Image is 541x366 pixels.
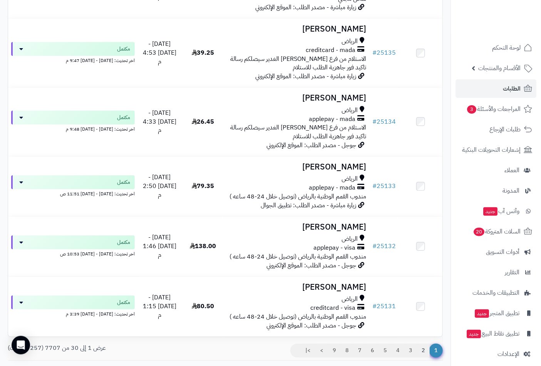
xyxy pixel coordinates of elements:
[310,304,355,312] span: creditcard - visa
[372,48,377,57] span: #
[190,242,216,251] span: 138.00
[504,165,519,176] span: العملاء
[342,37,358,46] span: الرياض
[456,202,536,220] a: وآتس آبجديد
[474,228,484,236] span: 20
[456,263,536,282] a: التقارير
[340,344,353,358] a: 8
[228,25,367,34] h3: [PERSON_NAME]
[266,321,356,330] span: جوجل - مصدر الطلب: الموقع الإلكتروني
[342,295,358,304] span: الرياض
[372,181,396,191] a: #25133
[366,344,379,358] a: 6
[266,261,356,270] span: جوجل - مصدر الطلب: الموقع الإلكتروني
[372,117,377,126] span: #
[467,330,481,338] span: جديد
[255,72,356,81] span: زيارة مباشرة - مصدر الطلب: الموقع الإلكتروني
[313,243,355,252] span: applepay - visa
[255,3,356,12] span: زيارة مباشرة - مصدر الطلب: الموقع الإلكتروني
[483,207,497,216] span: جديد
[372,48,396,57] a: #25135
[474,308,519,319] span: تطبيق المتجر
[478,63,521,74] span: الأقسام والمنتجات
[467,105,476,114] span: 3
[472,287,519,298] span: التطبيقات والخدمات
[372,302,377,311] span: #
[117,238,130,246] span: مكتمل
[456,120,536,139] a: طلبات الإرجاع
[192,117,214,126] span: 26.45
[306,46,355,55] span: creditcard - mada
[261,201,356,210] span: زيارة مباشرة - مصدر الطلب: تطبيق الجوال
[11,249,135,257] div: اخر تحديث: [DATE] - [DATE] 10:53 ص
[456,345,536,363] a: الإعدادات
[497,349,519,359] span: الإعدادات
[456,100,536,118] a: المراجعات والأسئلة3
[489,22,534,38] img: logo-2.png
[228,163,367,171] h3: [PERSON_NAME]
[456,222,536,241] a: السلات المتروكة20
[12,336,30,354] div: Open Intercom Messenger
[456,324,536,343] a: تطبيق نقاط البيعجديد
[192,181,214,191] span: 79.35
[230,54,366,72] span: الاستلام من فرع [PERSON_NAME] الغدير سيصلكم رسالة تاكيد فور جاهزية الطلب للاستلام
[372,181,377,191] span: #
[309,115,355,124] span: applepay - mada
[372,242,377,251] span: #
[372,242,396,251] a: #25132
[143,108,176,135] span: [DATE] - [DATE] 4:33 م
[2,344,225,353] div: عرض 1 إلى 30 من 7707 (257 صفحات)
[117,299,130,306] span: مكتمل
[143,39,176,66] span: [DATE] - [DATE] 4:53 م
[502,185,519,196] span: المدونة
[462,144,521,155] span: إشعارات التحويلات البنكية
[489,124,521,135] span: طلبات الإرجاع
[456,304,536,322] a: تطبيق المتجرجديد
[143,293,176,320] span: [DATE] - [DATE] 1:15 م
[342,235,358,243] span: الرياض
[228,223,367,232] h3: [PERSON_NAME]
[391,344,404,358] a: 4
[342,175,358,183] span: الرياض
[456,79,536,98] a: الطلبات
[473,226,521,237] span: السلات المتروكة
[11,124,135,133] div: اخر تحديث: [DATE] - [DATE] 9:48 م
[379,344,392,358] a: 5
[117,114,130,121] span: مكتمل
[372,117,396,126] a: #25134
[456,141,536,159] a: إشعارات التحويلات البنكية
[143,173,176,200] span: [DATE] - [DATE] 2:50 م
[456,161,536,180] a: العملاء
[315,344,328,358] a: >
[328,344,341,358] a: 9
[117,178,130,186] span: مكتمل
[192,302,214,311] span: 80.50
[505,267,519,278] span: التقارير
[309,183,355,192] span: applepay - mada
[372,302,396,311] a: #25131
[266,141,356,150] span: جوجل - مصدر الطلب: الموقع الإلكتروني
[11,309,135,317] div: اخر تحديث: [DATE] - [DATE] 3:39 م
[192,48,214,57] span: 39.25
[475,309,489,318] span: جديد
[456,181,536,200] a: المدونة
[117,45,130,53] span: مكتمل
[456,284,536,302] a: التطبيقات والخدمات
[342,106,358,115] span: الرياض
[466,104,521,114] span: المراجعات والأسئلة
[229,252,366,261] span: مندوب القمم الوطنية بالرياض (توصيل خلال 24-48 ساعه )
[482,206,519,217] span: وآتس آب
[404,344,417,358] a: 3
[503,83,521,94] span: الطلبات
[417,344,430,358] a: 2
[429,344,443,358] span: 1
[143,233,176,260] span: [DATE] - [DATE] 1:46 م
[492,42,521,53] span: لوحة التحكم
[229,192,366,201] span: مندوب القمم الوطنية بالرياض (توصيل خلال 24-48 ساعه )
[456,243,536,261] a: أدوات التسويق
[11,189,135,197] div: اخر تحديث: [DATE] - [DATE] 11:51 ص
[228,94,367,102] h3: [PERSON_NAME]
[456,39,536,57] a: لوحة التحكم
[230,123,366,141] span: الاستلام من فرع [PERSON_NAME] الغدير سيصلكم رسالة تاكيد فور جاهزية الطلب للاستلام
[466,328,519,339] span: تطبيق نقاط البيع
